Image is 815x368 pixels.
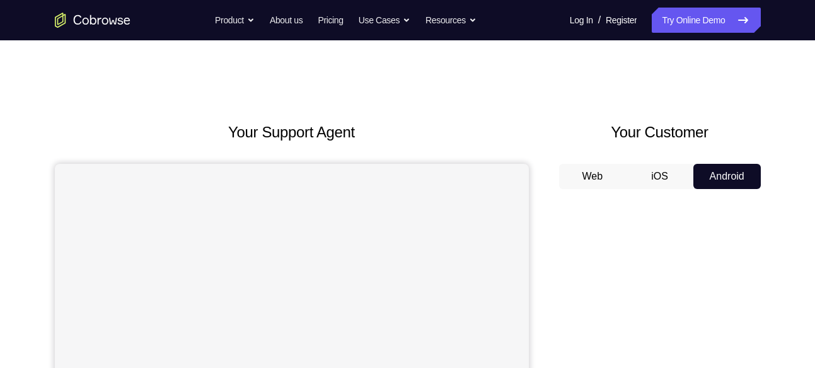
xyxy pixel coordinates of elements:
h2: Your Support Agent [55,121,529,144]
a: About us [270,8,303,33]
a: Pricing [318,8,343,33]
a: Try Online Demo [652,8,760,33]
h2: Your Customer [559,121,761,144]
span: / [598,13,601,28]
button: Product [215,8,255,33]
a: Go to the home page [55,13,130,28]
button: Resources [425,8,477,33]
a: Log In [570,8,593,33]
button: Web [559,164,627,189]
a: Register [606,8,637,33]
button: iOS [626,164,693,189]
button: Use Cases [359,8,410,33]
button: Android [693,164,761,189]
